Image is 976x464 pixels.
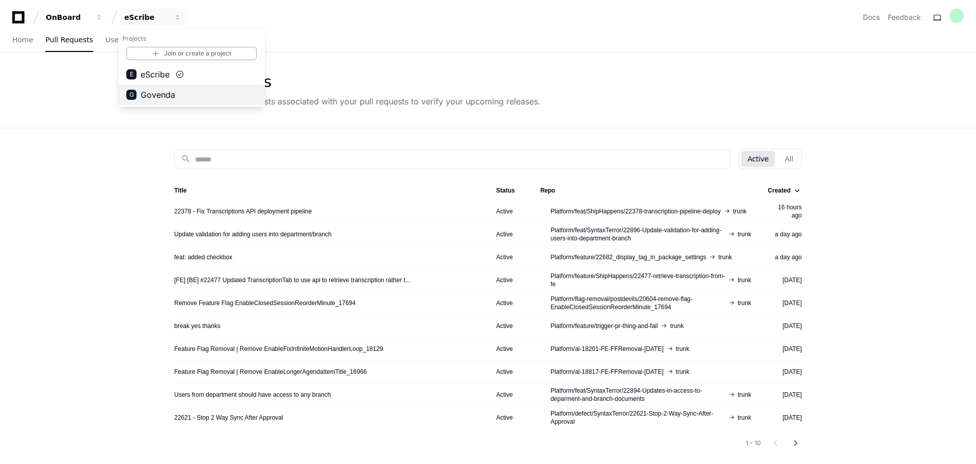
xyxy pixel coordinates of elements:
div: Active [496,207,524,215]
div: Active [496,253,524,261]
span: Platform/feature/trigger-pr-thing-and-fail [551,322,658,330]
div: [DATE] [768,368,802,376]
a: 22378 - Fix Transcriptions API deployment pipeline [174,207,312,215]
div: a day ago [768,253,802,261]
a: Pull Requests [45,29,93,52]
span: trunk [738,391,751,399]
div: Active [496,230,524,238]
button: OnBoard [42,8,107,26]
span: trunk [738,230,751,238]
span: Platform/feat/ShipHappens/22378-transcription-pipeline-deploy [551,207,721,215]
span: Users [105,37,125,43]
div: Run through the checklists associated with your pull requests to verify your upcoming releases. [174,95,540,107]
div: Active [496,276,524,284]
div: Active [496,391,524,399]
a: Docs [863,12,880,22]
div: Active [496,368,524,376]
a: Feature Flag Removal | Remove EnableLongerAgendaItemTitle_16966 [174,368,367,376]
button: eScribe [120,8,185,26]
button: Active [741,151,774,167]
div: G [126,90,137,100]
div: Title [174,186,480,195]
th: Repo [532,181,760,200]
div: OnBoard [46,12,90,22]
div: a day ago [768,230,802,238]
div: E [126,69,137,79]
span: Platform/feat/SyntaxTerror/22894-Updates-in-access-to-deparment-and-branch-documents [551,387,725,403]
a: Feature Flag Removal | Remove EnableFixInfiniteMotionHandlerLoop_18129 [174,345,383,353]
div: Status [496,186,515,195]
mat-icon: chevron_right [790,437,802,449]
span: trunk [738,414,751,422]
span: trunk [718,253,732,261]
div: [DATE] [768,322,802,330]
span: Platform/al-18201-FE-FFRemoval-[DATE] [551,345,664,353]
span: Pull Requests [45,37,93,43]
div: [DATE] [768,391,802,399]
a: break yes thanks [174,322,221,330]
div: Pull Requests [174,73,540,91]
span: trunk [676,368,690,376]
span: eScribe [141,68,170,80]
span: Platform/flag-removal/postdevils/20604-remove-flag-EnableClosedSessionReorderMinute_17694 [551,295,725,311]
div: 1 - 10 [746,439,761,447]
span: trunk [738,299,751,307]
div: eScribe [124,12,168,22]
span: Platform/feature/ShipHappens/22477-retrieve-transcription-from-fe [551,272,725,288]
a: Remove Feature Flag EnableClosedSessionReorderMinute_17694 [174,299,356,307]
a: 22621 - Stop 2 Way Sync After Approval [174,414,283,422]
mat-icon: search [181,154,191,164]
div: 16 hours ago [768,203,802,220]
div: Active [496,345,524,353]
div: [DATE] [768,276,802,284]
a: Home [12,29,33,52]
div: Active [496,322,524,330]
div: Status [496,186,524,195]
span: Govenda [141,89,175,101]
span: Platform/feat/SyntaxTerror/22896-Update-validation-for-adding-users-into-department-branch [551,226,725,242]
span: trunk [670,322,684,330]
a: Join or create a project [126,47,257,60]
a: Users [105,29,125,52]
div: Title [174,186,186,195]
span: Platform/feature/22682_display_tag_in_package_settings [551,253,707,261]
span: trunk [676,345,690,353]
div: [DATE] [768,414,802,422]
div: [DATE] [768,345,802,353]
div: Active [496,414,524,422]
div: OnBoard [118,29,265,107]
div: Active [496,299,524,307]
span: trunk [738,276,751,284]
button: Feedback [888,12,921,22]
span: trunk [733,207,747,215]
h1: Projects [118,31,265,47]
a: Update validation for adding users into department/branch [174,230,332,238]
a: [FE] [BE] #22477 Updated TranscriptionTab to use api to retrieve transcription rather t... [174,276,411,284]
span: Home [12,37,33,43]
div: Created [768,186,791,195]
span: Platform/al-18817-FE-FFRemoval-[DATE] [551,368,664,376]
button: All [779,151,799,167]
span: Platform/defect/SyntaxTerror/22621-Stop-2-Way-Sync-After-Approval [551,410,725,426]
div: Created [768,186,800,195]
a: Users from department should have access to any branch [174,391,331,399]
div: [DATE] [768,299,802,307]
a: feat: added checkbox [174,253,232,261]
